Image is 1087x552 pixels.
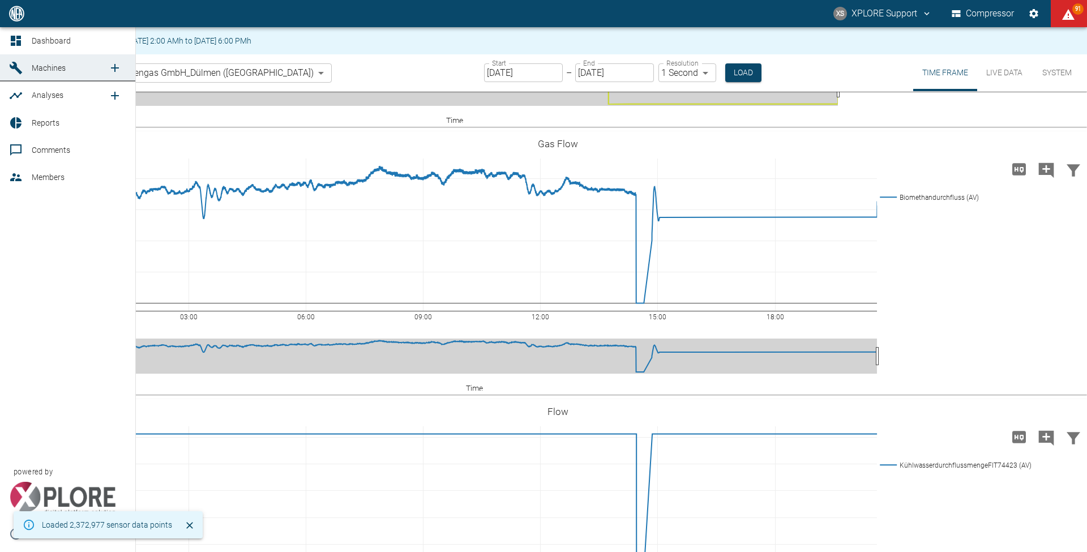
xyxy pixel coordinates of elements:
[1024,3,1044,24] button: Settings
[60,31,251,51] div: Maintenance from [DATE] 2:00 AMh to [DATE] 6:00 PMh
[32,146,70,155] span: Comments
[8,6,25,21] img: logo
[1033,155,1060,184] button: Add comment
[32,63,66,72] span: Machines
[1060,422,1087,452] button: Filter Chart Data
[14,467,53,477] span: powered by
[725,63,761,82] button: Load
[1032,54,1082,91] button: System
[492,58,506,68] label: Start
[32,91,63,100] span: Analyses
[42,515,172,535] div: Loaded 2,372,977 sensor data points
[181,517,198,534] button: Close
[566,66,572,79] p: –
[583,58,594,68] label: End
[913,54,977,91] button: Time Frame
[42,66,314,80] a: 909000632_Thyssengas GmbH_Dülmen ([GEOGRAPHIC_DATA])
[666,58,698,68] label: Resolution
[32,173,65,182] span: Members
[575,63,654,82] input: MM/DD/YYYY
[1005,431,1033,442] span: Load high Res
[832,3,934,24] button: compressors@neaxplore.com
[949,3,1017,24] button: Compressor
[32,36,71,45] span: Dashboard
[1005,163,1033,174] span: Load high Res
[1060,155,1087,184] button: Filter Chart Data
[60,66,314,79] span: 909000632_Thyssengas GmbH_Dülmen ([GEOGRAPHIC_DATA])
[104,57,126,79] a: new /machines
[977,54,1032,91] button: Live Data
[104,84,126,107] a: new /analyses/list/0
[833,7,847,20] div: XS
[9,482,116,516] img: Xplore Logo
[484,63,563,82] input: MM/DD/YYYY
[658,63,716,82] div: 1 Second
[1033,422,1060,452] button: Add comment
[1072,3,1084,15] span: 91
[32,118,59,127] span: Reports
